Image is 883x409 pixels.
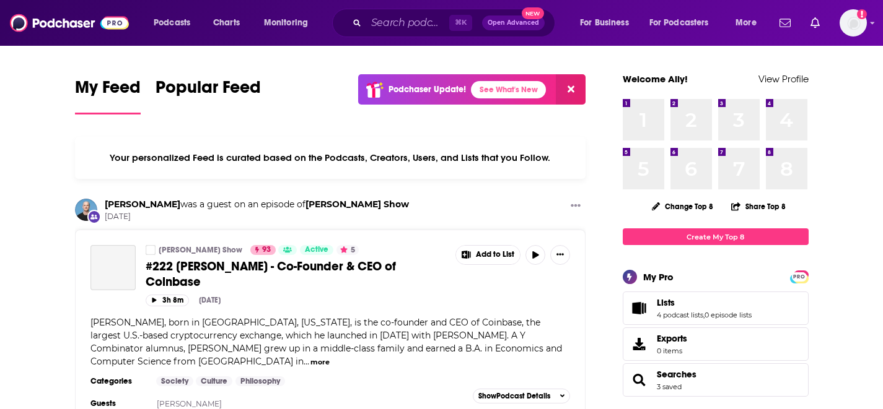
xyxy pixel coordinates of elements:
[641,13,727,33] button: open menu
[792,272,807,282] span: PRO
[657,347,687,355] span: 0 items
[157,399,222,408] a: [PERSON_NAME]
[775,12,796,33] a: Show notifications dropdown
[146,245,156,255] a: Shawn Ryan Show
[305,244,328,256] span: Active
[366,13,449,33] input: Search podcasts, credits, & more...
[840,9,867,37] button: Show profile menu
[657,297,752,308] a: Lists
[627,335,652,353] span: Exports
[146,259,396,290] span: #222 [PERSON_NAME] - Co-Founder & CEO of Coinbase
[213,14,240,32] span: Charts
[705,311,752,319] a: 0 episode lists
[262,244,271,256] span: 93
[488,20,539,26] span: Open Advanced
[205,13,247,33] a: Charts
[105,199,180,210] a: Brian Armstrong
[473,389,571,403] button: ShowPodcast Details
[657,311,703,319] a: 4 podcast lists
[657,382,682,391] a: 3 saved
[145,13,206,33] button: open menu
[156,77,261,105] span: Popular Feed
[156,77,261,114] a: Popular Feed
[727,13,772,33] button: open menu
[156,376,193,386] a: Society
[199,296,221,304] div: [DATE]
[736,14,757,32] span: More
[657,333,687,344] span: Exports
[792,272,807,281] a: PRO
[90,245,136,290] a: #222 Brian Armstrong - Co-Founder & CEO of Coinbase
[566,199,586,214] button: Show More Button
[571,13,644,33] button: open menu
[344,9,567,37] div: Search podcasts, credits, & more...
[75,137,586,179] div: Your personalized Feed is curated based on the Podcasts, Creators, Users, and Lists that you Follow.
[703,311,705,319] span: ,
[300,245,333,255] a: Active
[657,297,675,308] span: Lists
[255,13,324,33] button: open menu
[456,246,521,264] button: Show More Button
[146,259,447,290] a: #222 [PERSON_NAME] - Co-Founder & CEO of Coinbase
[105,199,409,210] h3: was a guest on an episode of
[90,317,562,367] span: [PERSON_NAME], born in [GEOGRAPHIC_DATA], [US_STATE], is the co-founder and CEO of Coinbase, the ...
[75,199,97,221] img: Brian Armstrong
[146,295,189,306] button: 3h 8m
[250,245,276,255] a: 93
[478,392,550,400] span: Show Podcast Details
[310,357,330,368] button: more
[857,9,867,19] svg: Add a profile image
[522,7,544,19] span: New
[627,299,652,317] a: Lists
[235,376,285,386] a: Philosophy
[731,194,786,218] button: Share Top 8
[105,212,409,222] span: [DATE]
[159,245,242,255] a: [PERSON_NAME] Show
[623,327,809,361] a: Exports
[264,14,308,32] span: Monitoring
[154,14,190,32] span: Podcasts
[196,376,232,386] a: Culture
[627,371,652,389] a: Searches
[476,250,514,259] span: Add to List
[649,14,709,32] span: For Podcasters
[90,376,146,386] h3: Categories
[471,81,546,98] a: See What's New
[840,9,867,37] img: User Profile
[550,245,570,265] button: Show More Button
[623,228,809,245] a: Create My Top 8
[10,11,129,35] img: Podchaser - Follow, Share and Rate Podcasts
[643,271,674,283] div: My Pro
[482,15,545,30] button: Open AdvancedNew
[305,199,409,210] a: Shawn Ryan Show
[90,398,146,408] h3: Guests
[623,363,809,397] span: Searches
[389,84,466,95] p: Podchaser Update!
[623,291,809,325] span: Lists
[87,210,101,223] div: New Appearance
[75,77,141,105] span: My Feed
[449,15,472,31] span: ⌘ K
[304,356,309,367] span: ...
[806,12,825,33] a: Show notifications dropdown
[75,77,141,114] a: My Feed
[840,9,867,37] span: Logged in as amaclellan
[758,73,809,85] a: View Profile
[657,369,696,380] a: Searches
[336,245,359,255] button: 5
[644,199,721,214] button: Change Top 8
[623,73,688,85] a: Welcome Ally!
[580,14,629,32] span: For Business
